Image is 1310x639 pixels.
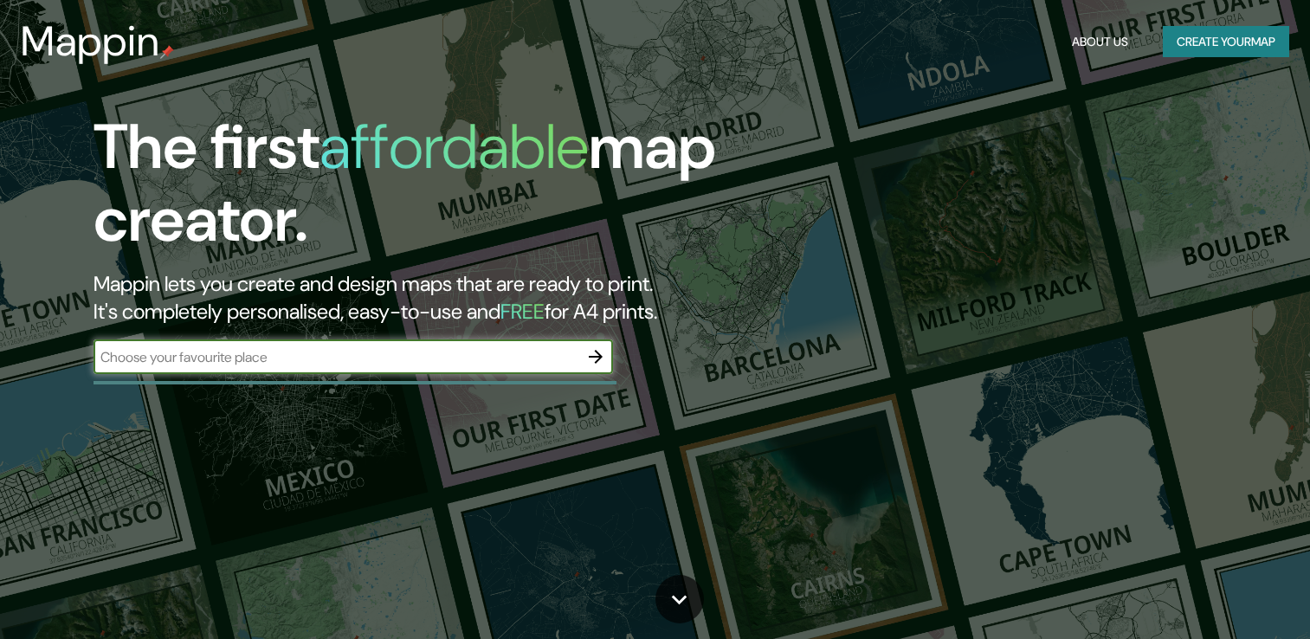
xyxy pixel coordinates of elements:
h1: The first map creator. [94,111,749,270]
button: About Us [1065,26,1135,58]
h2: Mappin lets you create and design maps that are ready to print. It's completely personalised, eas... [94,270,749,326]
img: mappin-pin [160,45,174,59]
h3: Mappin [21,17,160,66]
button: Create yourmap [1163,26,1289,58]
input: Choose your favourite place [94,347,578,367]
h1: affordable [319,106,589,187]
h5: FREE [500,298,545,325]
